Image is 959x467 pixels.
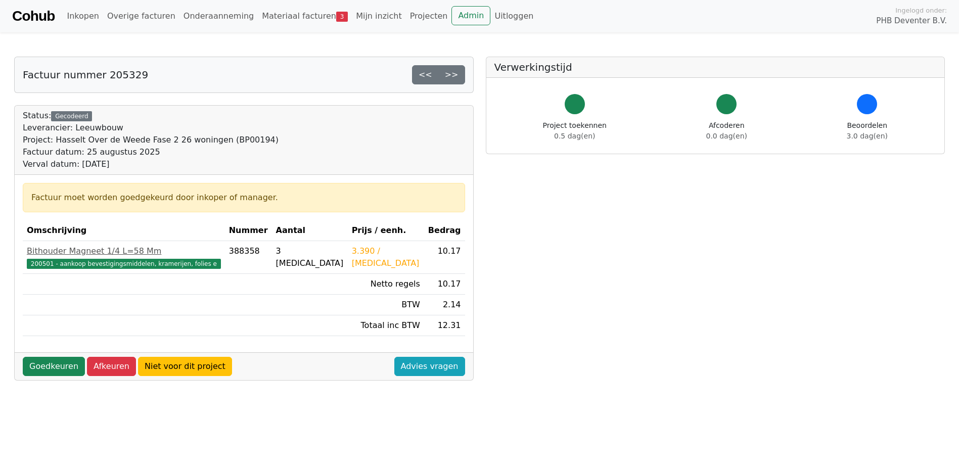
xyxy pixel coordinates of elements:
[23,220,225,241] th: Omschrijving
[103,6,179,26] a: Overige facturen
[23,146,279,158] div: Factuur datum: 25 augustus 2025
[847,132,888,140] span: 3.0 dag(en)
[348,295,424,315] td: BTW
[424,241,465,274] td: 10.17
[438,65,465,84] a: >>
[352,245,420,269] div: 3.390 / [MEDICAL_DATA]
[225,241,272,274] td: 388358
[348,274,424,295] td: Netto regels
[23,134,279,146] div: Project: Hasselt Over de Weede Fase 2 26 woningen (BP00194)
[424,220,465,241] th: Bedrag
[27,245,221,257] div: Bithouder Magneet 1/4 L=58 Mm
[27,245,221,269] a: Bithouder Magneet 1/4 L=58 Mm200501 - aankoop bevestigingsmiddelen, kramerijen, folies e
[348,315,424,336] td: Totaal inc BTW
[272,220,348,241] th: Aantal
[348,220,424,241] th: Prijs / eenh.
[258,6,352,26] a: Materiaal facturen3
[51,111,92,121] div: Gecodeerd
[451,6,490,25] a: Admin
[336,12,348,22] span: 3
[23,110,279,170] div: Status:
[23,357,85,376] a: Goedkeuren
[87,357,136,376] a: Afkeuren
[424,295,465,315] td: 2.14
[543,120,607,142] div: Project toekennen
[352,6,406,26] a: Mijn inzicht
[554,132,595,140] span: 0.5 dag(en)
[494,61,937,73] h5: Verwerkingstijd
[179,6,258,26] a: Onderaanneming
[31,192,456,204] div: Factuur moet worden goedgekeurd door inkoper of manager.
[847,120,888,142] div: Beoordelen
[23,158,279,170] div: Verval datum: [DATE]
[394,357,465,376] a: Advies vragen
[225,220,272,241] th: Nummer
[876,15,947,27] span: PHB Deventer B.V.
[706,132,747,140] span: 0.0 dag(en)
[424,315,465,336] td: 12.31
[27,259,221,269] span: 200501 - aankoop bevestigingsmiddelen, kramerijen, folies e
[412,65,439,84] a: <<
[12,4,55,28] a: Cohub
[424,274,465,295] td: 10.17
[138,357,232,376] a: Niet voor dit project
[276,245,344,269] div: 3 [MEDICAL_DATA]
[490,6,537,26] a: Uitloggen
[23,122,279,134] div: Leverancier: Leeuwbouw
[406,6,452,26] a: Projecten
[23,69,148,81] h5: Factuur nummer 205329
[706,120,747,142] div: Afcoderen
[63,6,103,26] a: Inkopen
[895,6,947,15] span: Ingelogd onder:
